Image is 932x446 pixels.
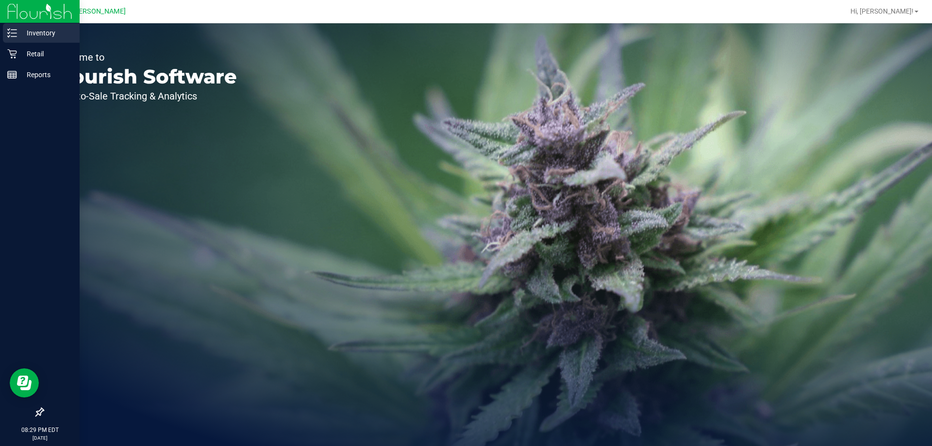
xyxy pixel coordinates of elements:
[7,28,17,38] inline-svg: Inventory
[850,7,914,15] span: Hi, [PERSON_NAME]!
[72,7,126,16] span: [PERSON_NAME]
[52,52,237,62] p: Welcome to
[10,368,39,397] iframe: Resource center
[17,48,75,60] p: Retail
[7,49,17,59] inline-svg: Retail
[52,67,237,86] p: Flourish Software
[4,434,75,442] p: [DATE]
[52,91,237,101] p: Seed-to-Sale Tracking & Analytics
[17,69,75,81] p: Reports
[17,27,75,39] p: Inventory
[7,70,17,80] inline-svg: Reports
[4,426,75,434] p: 08:29 PM EDT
